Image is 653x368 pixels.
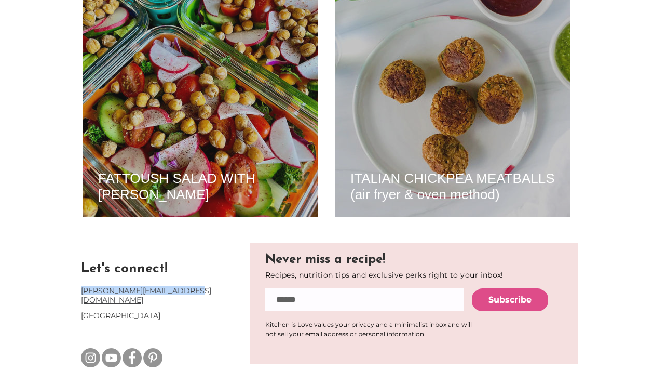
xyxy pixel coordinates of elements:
[350,170,555,203] a: ITALIAN CHICKPEA MEATBALLS (air fryer & oven method)
[102,348,121,367] img: Youtube
[81,348,100,367] img: Instagram
[143,348,162,367] img: Pinterest
[123,348,142,367] img: Facebook
[265,270,504,280] span: Recipes, nutrition tips and exclusive perks right to your inbox!
[81,286,211,305] a: [PERSON_NAME][EMAIL_ADDRESS][DOMAIN_NAME]
[81,311,160,320] span: [GEOGRAPHIC_DATA]
[488,294,532,306] span: Subscribe
[472,288,548,311] button: Subscribe
[81,348,162,367] ul: Social Bar
[98,170,303,203] a: FATTOUSH SALAD WITH [PERSON_NAME]
[265,321,472,338] span: ​Kitchen is Love values your privacy and a minimalist inbox and will not sell your email address ...
[265,254,385,266] span: Never miss a recipe!
[81,262,168,276] a: Let's connect!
